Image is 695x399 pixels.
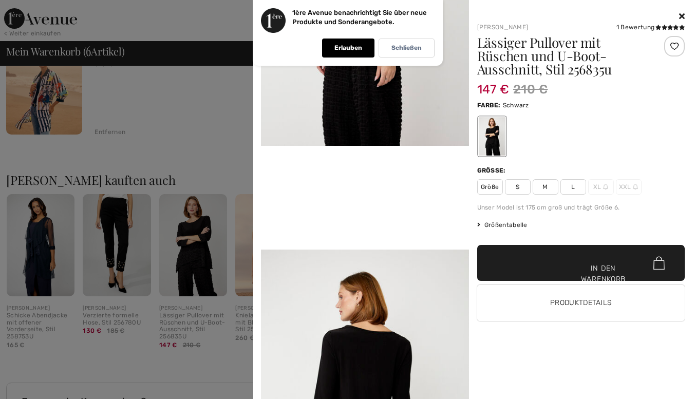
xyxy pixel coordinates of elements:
font: M [542,183,548,191]
font: Farbe: [477,102,501,109]
font: XXL [619,183,631,191]
font: Unser Model ist 175 cm groß und trägt Größe 6. [477,204,620,211]
font: 1ère Avenue benachrichtigt Sie über neue Produkte und Sonderangebote. [292,9,427,26]
font: In den Warenkorb [581,263,626,284]
img: ring-m.svg [603,184,608,189]
font: S [516,183,519,191]
font: Schwarz [503,102,529,109]
font: Schließen [391,44,422,51]
img: Bag.svg [653,256,665,270]
font: Größe: [477,167,506,174]
div: Schwarz [478,117,505,156]
font: 147 € [477,82,510,97]
a: [PERSON_NAME] [477,24,529,31]
font: Produktdetails [550,298,611,307]
font: Chat [23,7,44,16]
font: L [571,183,575,191]
font: 210 € [513,82,548,97]
img: ring-m.svg [633,184,638,189]
font: XL [593,183,602,191]
font: Größe [481,183,499,191]
font: Erlauben [334,44,362,51]
button: Produktdetails [477,285,685,321]
font: Lässiger Pullover mit Rüschen und U-Boot-Ausschnitt, Stil 256835u [477,33,612,78]
font: Größentabelle [484,221,528,229]
font: 1 Bewertung [616,24,654,31]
